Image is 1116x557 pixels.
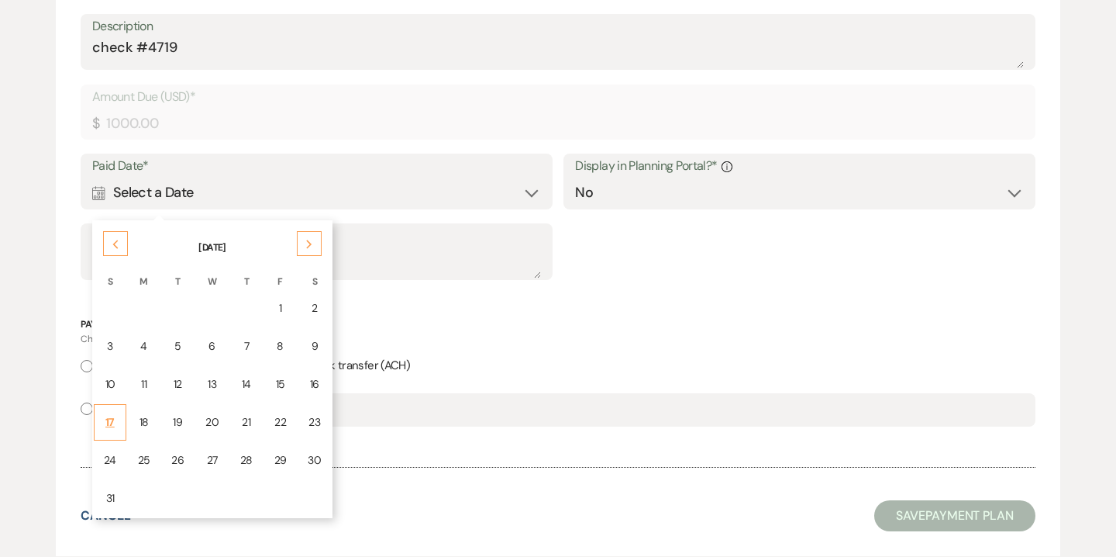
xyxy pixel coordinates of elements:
[205,414,219,431] div: 20
[240,452,253,469] div: 28
[308,414,321,431] div: 23
[171,452,184,469] div: 26
[205,338,219,355] div: 6
[274,452,287,469] div: 29
[94,256,126,289] th: S
[104,452,116,469] div: 24
[308,300,321,317] div: 2
[104,376,116,393] div: 10
[171,414,184,431] div: 19
[274,338,287,355] div: 8
[92,113,99,134] div: $
[81,398,129,419] label: Other
[104,338,116,355] div: 3
[94,222,331,254] th: [DATE]
[92,37,1024,68] textarea: check #4719
[575,155,1024,178] label: Display in Planning Portal?*
[81,360,93,372] input: Card
[240,338,253,355] div: 7
[104,490,116,507] div: 31
[138,376,150,393] div: 11
[128,256,160,289] th: M
[195,256,229,289] th: W
[138,414,150,431] div: 18
[298,256,331,289] th: S
[81,403,93,415] input: Other
[240,414,253,431] div: 21
[92,155,541,178] label: Paid Date*
[81,317,1035,332] p: Payment Method*
[274,414,287,431] div: 22
[161,256,194,289] th: T
[205,376,219,393] div: 13
[92,178,541,208] div: Select a Date
[81,355,123,376] label: Card
[104,414,116,431] div: 17
[81,333,294,345] span: Choose the payment method used for this payment.
[92,86,1024,109] label: Amount Due (USD)*
[308,376,321,393] div: 16
[257,355,410,376] label: Online bank transfer (ACH)
[81,510,131,522] button: Cancel
[874,500,1035,531] button: SavePayment Plan
[205,452,219,469] div: 27
[138,338,150,355] div: 4
[274,376,287,393] div: 15
[240,376,253,393] div: 14
[230,256,263,289] th: T
[138,452,150,469] div: 25
[171,376,184,393] div: 12
[308,338,321,355] div: 9
[92,16,1024,38] label: Description
[264,256,297,289] th: F
[308,452,321,469] div: 30
[274,300,287,317] div: 1
[171,338,184,355] div: 5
